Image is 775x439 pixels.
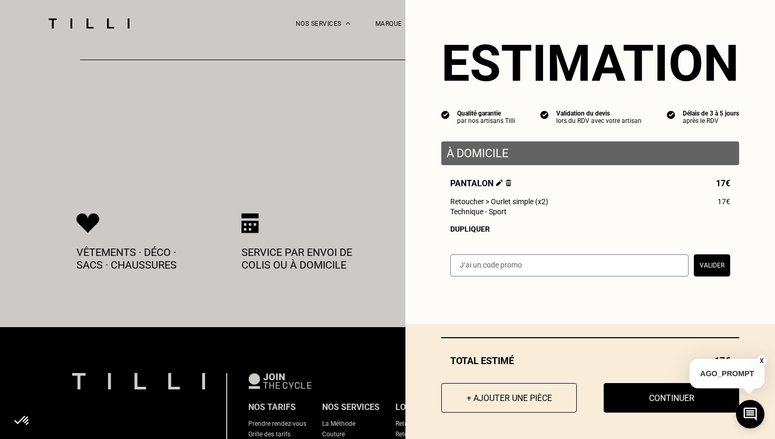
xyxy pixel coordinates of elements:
img: Éditer [496,179,503,186]
button: Continuer [604,383,739,413]
img: icon list info [667,110,675,119]
p: AGO_PROMPT [690,359,764,388]
button: + Ajouter une pièce [441,383,577,413]
span: Technique - Sport [450,207,507,216]
button: X [757,355,767,367]
div: Qualité garantie [457,110,515,117]
div: lors du RDV avec votre artisan [556,117,642,125]
div: après le RDV [683,117,739,125]
span: 17€ [716,178,730,188]
div: Dupliquer [450,225,730,233]
input: J‘ai un code promo [450,254,689,276]
span: Pantalon [450,178,511,188]
div: par nos artisans Tilli [457,117,515,125]
span: 17€ [718,197,730,206]
img: Supprimer [506,179,511,186]
div: Délais de 3 à 5 jours [683,110,739,117]
img: icon list info [540,110,549,119]
span: Retoucher > Ourlet simple (x2) [450,197,548,206]
div: Validation du devis [556,110,642,117]
div: Total estimé [441,355,739,366]
button: Valider [694,254,730,276]
img: icon list info [441,110,450,119]
section: Estimation [441,34,739,93]
p: À domicile [447,147,734,160]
